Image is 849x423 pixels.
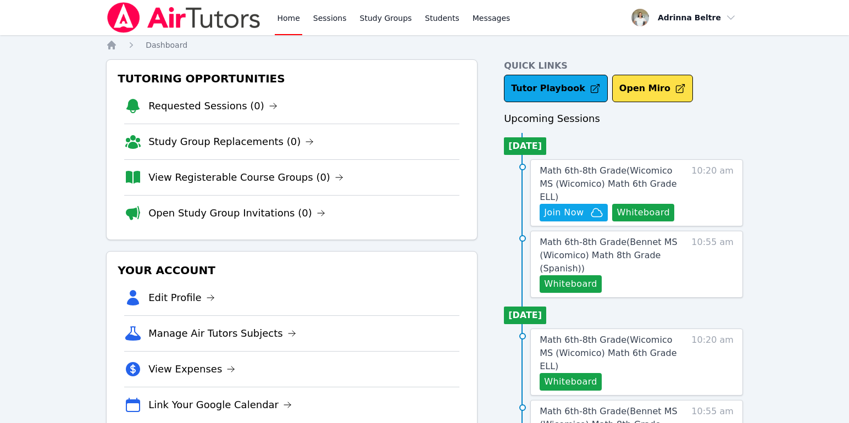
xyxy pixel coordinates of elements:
[148,290,215,305] a: Edit Profile
[115,260,468,280] h3: Your Account
[148,170,343,185] a: View Registerable Course Groups (0)
[540,335,676,371] span: Math 6th-8th Grade ( Wicomico MS (Wicomico) Math 6th Grade ELL )
[115,69,468,88] h3: Tutoring Opportunities
[148,326,296,341] a: Manage Air Tutors Subjects
[612,75,693,102] button: Open Miro
[691,236,734,293] span: 10:55 am
[540,275,602,293] button: Whiteboard
[148,397,292,413] a: Link Your Google Calendar
[504,307,546,324] li: [DATE]
[540,165,676,202] span: Math 6th-8th Grade ( Wicomico MS (Wicomico) Math 6th Grade ELL )
[504,75,608,102] a: Tutor Playbook
[146,41,187,49] span: Dashboard
[146,40,187,51] a: Dashboard
[540,237,677,274] span: Math 6th-8th Grade ( Bennet MS (Wicomico) Math 8th Grade (Spanish) )
[148,361,235,377] a: View Expenses
[540,204,608,221] button: Join Now
[540,333,685,373] a: Math 6th-8th Grade(Wicomico MS (Wicomico) Math 6th Grade ELL)
[612,204,674,221] button: Whiteboard
[148,205,325,221] a: Open Study Group Invitations (0)
[504,137,546,155] li: [DATE]
[504,59,743,73] h4: Quick Links
[148,98,278,114] a: Requested Sessions (0)
[540,164,685,204] a: Math 6th-8th Grade(Wicomico MS (Wicomico) Math 6th Grade ELL)
[544,206,584,219] span: Join Now
[691,164,734,221] span: 10:20 am
[504,111,743,126] h3: Upcoming Sessions
[691,333,734,391] span: 10:20 am
[540,236,685,275] a: Math 6th-8th Grade(Bennet MS (Wicomico) Math 8th Grade (Spanish))
[473,13,510,24] span: Messages
[106,40,743,51] nav: Breadcrumb
[148,134,314,149] a: Study Group Replacements (0)
[106,2,262,33] img: Air Tutors
[540,373,602,391] button: Whiteboard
